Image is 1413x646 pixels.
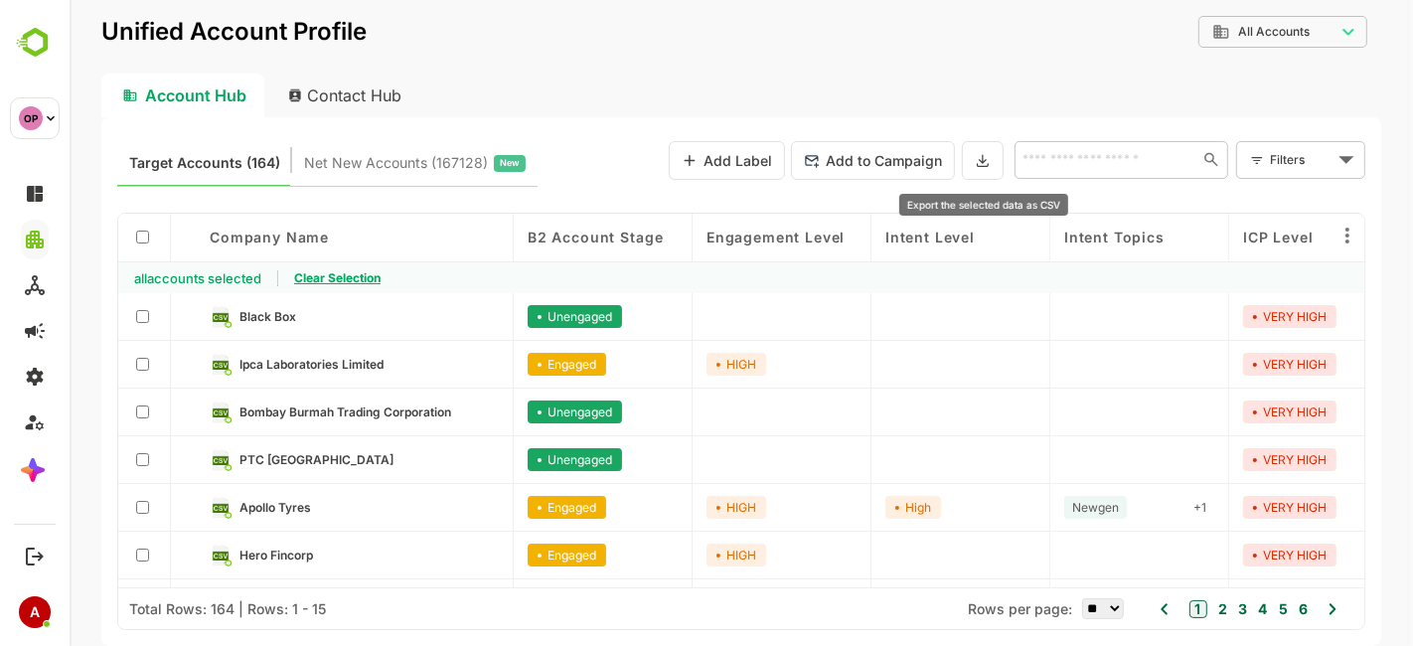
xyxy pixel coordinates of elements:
button: Logout [21,543,48,569]
div: Account Hub [32,74,195,117]
span: ICP Level [1174,229,1244,245]
div: all accounts selected [49,262,208,294]
div: + 1 [1116,496,1145,519]
span: Rows per page: [898,600,1003,617]
p: Unified Account Profile [32,20,297,44]
button: 2 [1144,598,1158,620]
div: Engaged [458,496,537,519]
div: Contact Hub [203,74,350,117]
div: High [816,496,871,519]
div: HIGH [637,544,697,566]
span: New [430,150,450,176]
div: VERY HIGH [1174,401,1267,423]
span: Intent Level [816,229,905,245]
span: Newgen [1003,500,1049,515]
button: 6 [1224,598,1238,620]
font: OP [24,112,38,124]
span: Intent Topics [995,229,1095,245]
span: Engagement Level [637,229,775,245]
div: Unengaged [458,448,552,471]
div: Filters [1200,149,1264,170]
button: Add to Campaign [721,141,885,180]
div: Engaged [458,544,537,566]
button: 5 [1204,598,1218,620]
font: A [30,603,40,620]
div: Newly surfaced ICP-fit accounts from Intent, Website, LinkedIn, and other engagement signals. [235,150,456,176]
span: Company name [140,229,259,245]
div: VERY HIGH [1174,496,1267,519]
button: 4 [1184,598,1198,620]
div: VERY HIGH [1174,448,1267,471]
span: PTC India [170,452,324,467]
span: Target Accounts (164) [60,150,211,176]
div: Unengaged [458,305,552,328]
span: B2 Account Stage [458,229,593,245]
div: Filters [1198,139,1296,181]
div: VERY HIGH [1174,305,1267,328]
div: Total Rows: 164 | Rows: 1 - 15 [60,600,256,617]
div: HIGH [637,353,697,376]
span: Black Box [170,309,227,324]
div: All Accounts [1143,23,1266,41]
div: HIGH [637,496,697,519]
div: Engaged [458,353,537,376]
span: Clear Selection [225,270,311,285]
button: Add Label [599,141,715,180]
span: Ipca Laboratories Limited [170,357,314,372]
span: Bombay Burmah Trading Corporation [170,404,382,419]
div: VERY HIGH [1174,353,1267,376]
div: All Accounts [1129,13,1298,52]
div: Unengaged [458,401,552,423]
img: BambooboxLogoMark.f1c84d78b4c51b1a7b5f700c9845e183.svg [10,24,61,62]
span: Net New Accounts ( 167128 ) [235,150,418,176]
span: Apollo Tyres [170,500,241,515]
div: VERY HIGH [1174,544,1267,566]
span: All Accounts [1169,25,1240,39]
button: 1 [1120,600,1138,618]
span: Hero Fincorp [170,548,243,563]
button: 3 [1164,598,1177,620]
